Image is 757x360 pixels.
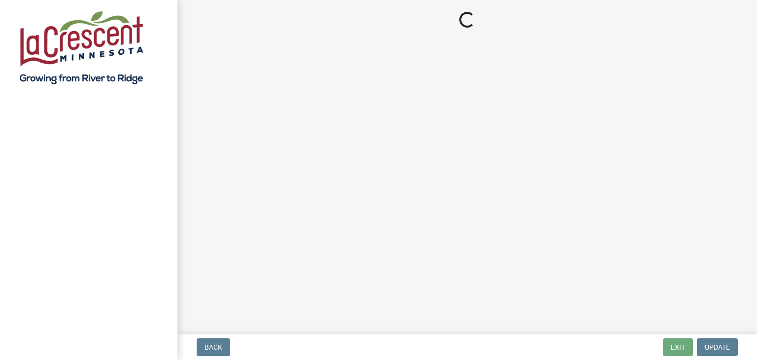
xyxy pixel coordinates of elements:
button: Exit [663,338,693,356]
img: City of La Crescent, Minnesota [20,10,143,84]
button: Update [697,338,738,356]
span: Update [705,343,730,351]
button: Back [197,338,230,356]
span: Back [205,343,222,351]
